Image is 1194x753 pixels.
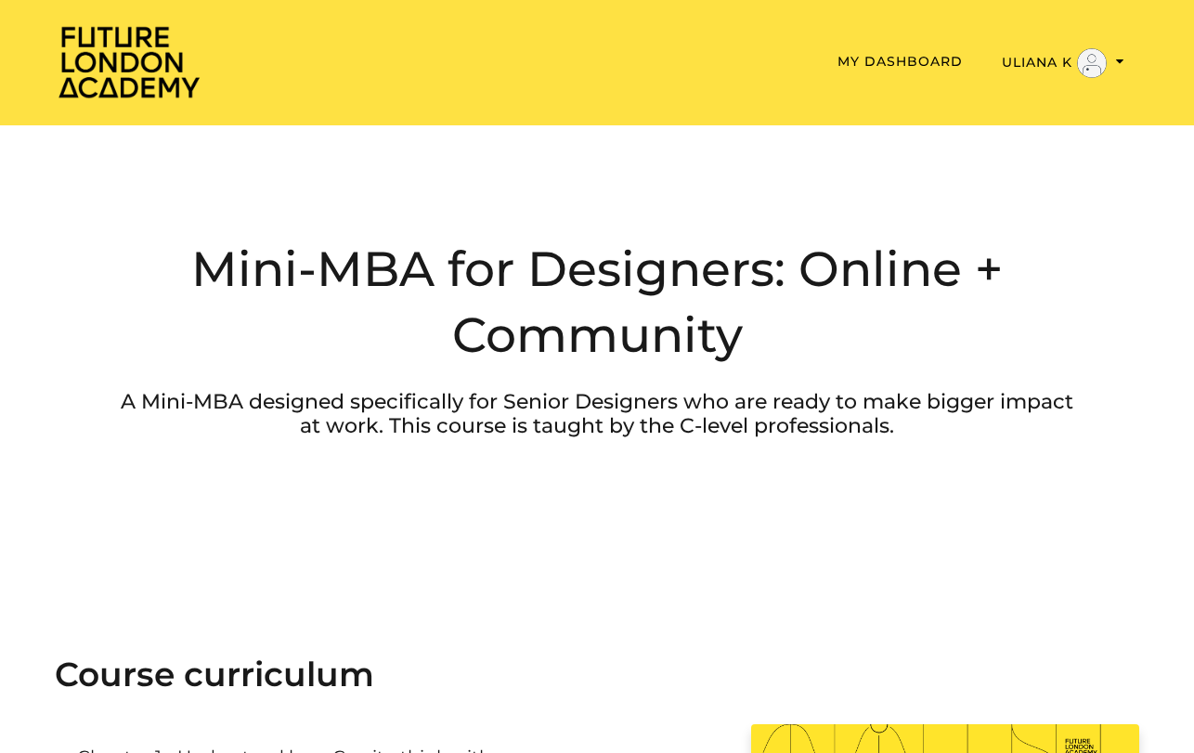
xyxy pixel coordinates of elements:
button: Toggle menu [996,47,1130,79]
a: My Dashboard [837,53,963,70]
p: A Mini-MBA designed specifically for Senior Designers who are ready to make bigger impact at work... [109,390,1084,439]
h2: Course curriculum [55,655,1139,695]
img: Home Page [55,24,203,99]
h2: Mini-MBA for Designers: Online + Community [109,237,1084,367]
